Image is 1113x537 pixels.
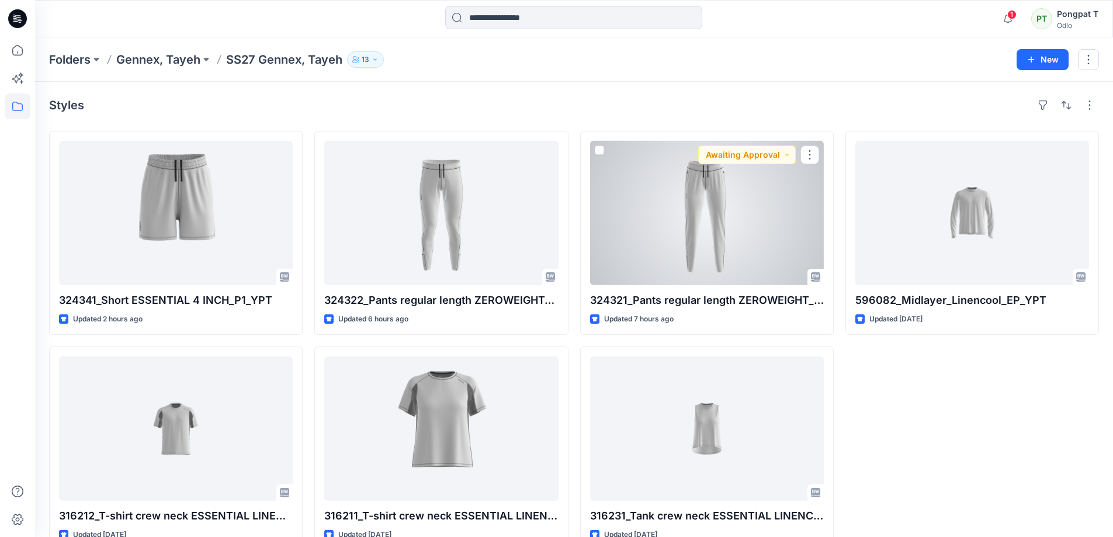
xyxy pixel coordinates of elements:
h4: Styles [49,98,84,112]
button: 13 [347,51,384,68]
p: SS27 Gennex, Tayeh [226,51,342,68]
span: 1 [1007,10,1017,19]
p: 324341_Short ESSENTIAL 4 INCH_P1_YPT [59,292,293,309]
a: Gennex, Tayeh [116,51,200,68]
p: 316231_Tank crew neck ESSENTIAL LINENCOOL_EP_YPT [590,508,824,524]
p: Updated 2 hours ago [73,313,143,325]
a: 316212_T-shirt crew neck ESSENTIAL LINENCOOL_EP_YPT [59,356,293,501]
a: Folders [49,51,91,68]
p: 316211_T-shirt crew neck ESSENTIAL LINENCOOL_EP_YPT [324,508,558,524]
p: Updated 6 hours ago [338,313,408,325]
p: 316212_T-shirt crew neck ESSENTIAL LINENCOOL_EP_YPT [59,508,293,524]
div: PT [1031,8,1052,29]
button: New [1017,49,1069,70]
p: 596082_Midlayer_Linencool_EP_YPT [855,292,1089,309]
p: 13 [362,53,369,66]
a: 324321_Pants regular length ZEROWEIGHT_P1_YPT [590,141,824,285]
a: 596082_Midlayer_Linencool_EP_YPT [855,141,1089,285]
a: 324341_Short ESSENTIAL 4 INCH_P1_YPT [59,141,293,285]
p: 324322_Pants regular length ZEROWEIGHT_P1_YPT [324,292,558,309]
p: Updated [DATE] [869,313,923,325]
div: Odlo [1057,21,1098,30]
a: 316231_Tank crew neck ESSENTIAL LINENCOOL_EP_YPT [590,356,824,501]
p: 324321_Pants regular length ZEROWEIGHT_P1_YPT [590,292,824,309]
a: 316211_T-shirt crew neck ESSENTIAL LINENCOOL_EP_YPT [324,356,558,501]
p: Updated 7 hours ago [604,313,674,325]
div: Pongpat T [1057,7,1098,21]
a: 324322_Pants regular length ZEROWEIGHT_P1_YPT [324,141,558,285]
